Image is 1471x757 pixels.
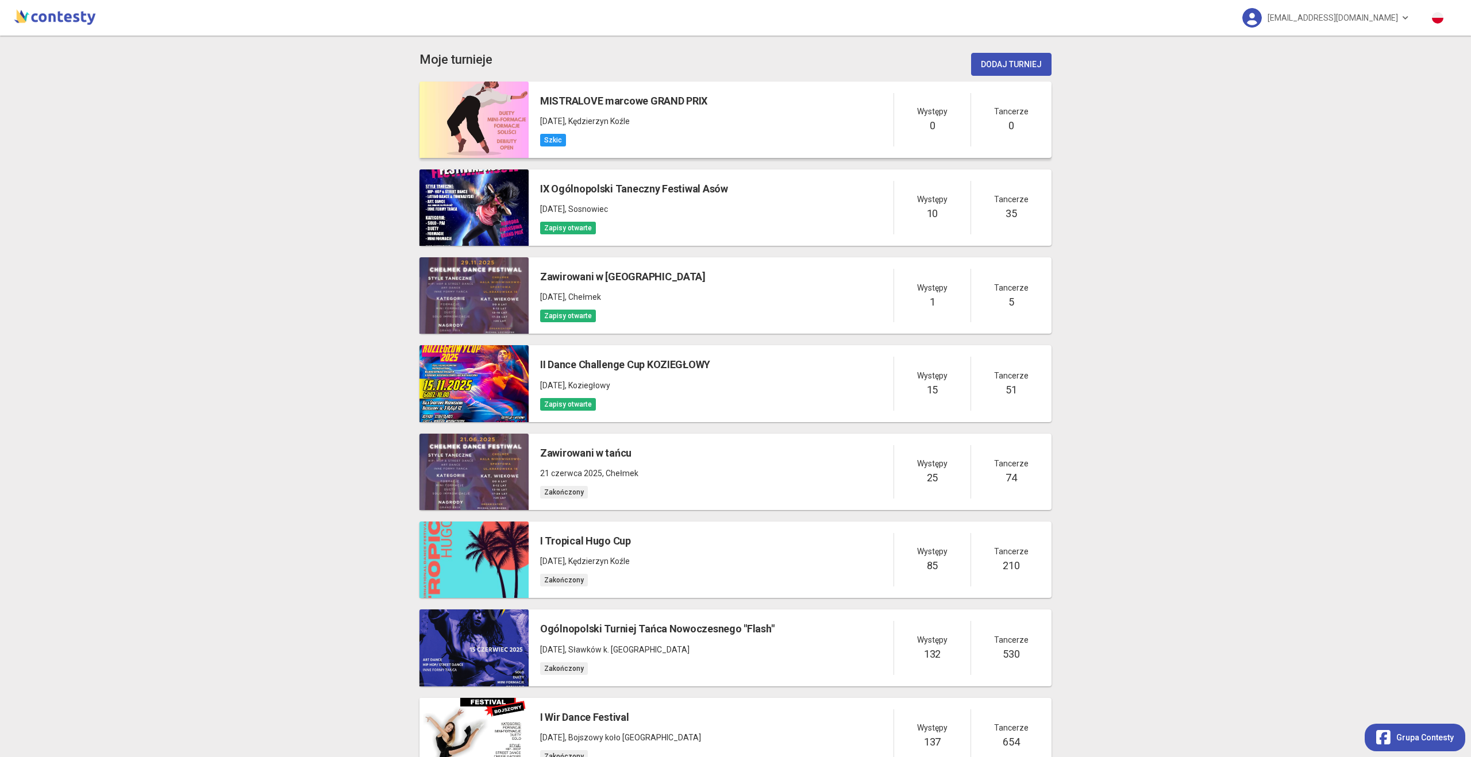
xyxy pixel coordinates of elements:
span: Występy [917,634,948,646]
span: Tancerze [994,545,1029,558]
h5: 1 [930,294,935,310]
button: Dodaj turniej [971,53,1052,76]
span: [DATE] [540,204,565,214]
h5: Zawirowani w [GEOGRAPHIC_DATA] [540,269,706,285]
h5: MISTRALOVE marcowe GRAND PRIX [540,93,707,109]
span: Tancerze [994,634,1029,646]
h5: Ogólnopolski Turniej Tańca Nowoczesnego "Flash" [540,621,774,637]
span: , Kędzierzyn Koźle [565,117,630,126]
span: Występy [917,457,948,470]
span: Zapisy otwarte [540,222,596,234]
span: , Chełmek [565,292,601,302]
span: Tancerze [994,105,1029,118]
span: , Bojszowy koło [GEOGRAPHIC_DATA] [565,733,701,742]
span: Występy [917,281,948,294]
h5: IX Ogólnopolski Taneczny Festiwal Asów [540,181,728,197]
span: [DATE] [540,381,565,390]
span: Zakończony [540,662,588,675]
span: Tancerze [994,721,1029,734]
h5: 35 [1006,206,1016,222]
span: Grupa Contesty [1396,731,1454,744]
span: Występy [917,105,948,118]
span: Zapisy otwarte [540,310,596,322]
span: , Sławków k. [GEOGRAPHIC_DATA] [565,645,690,654]
span: 21 czerwca 2025 [540,469,602,478]
h5: 15 [927,382,938,398]
h5: II Dance Challenge Cup KOZIEGŁOWY [540,357,710,373]
span: [DATE] [540,117,565,126]
span: Tancerze [994,193,1029,206]
span: [DATE] [540,645,565,654]
h5: 74 [1006,470,1016,486]
span: Szkic [540,134,566,146]
h5: 210 [1003,558,1019,574]
h5: 654 [1003,734,1019,750]
span: , Chełmek [602,469,638,478]
span: , Kędzierzyn Koźle [565,557,630,566]
span: Zapisy otwarte [540,398,596,411]
h5: 5 [1008,294,1014,310]
h5: 530 [1003,646,1019,662]
span: Występy [917,193,948,206]
span: , Koziegłowy [565,381,610,390]
span: Tancerze [994,369,1029,382]
span: Występy [917,721,948,734]
h5: 85 [927,558,938,574]
span: Tancerze [994,281,1029,294]
h5: 10 [927,206,938,222]
h5: 132 [924,646,941,662]
span: [DATE] [540,733,565,742]
h5: 51 [1006,382,1016,398]
span: Występy [917,369,948,382]
h3: Moje turnieje [419,50,492,70]
span: [DATE] [540,557,565,566]
span: Zakończony [540,486,588,499]
span: [DATE] [540,292,565,302]
app-title: competition-list.title [419,50,492,70]
h5: 137 [924,734,941,750]
span: [EMAIL_ADDRESS][DOMAIN_NAME] [1268,6,1398,30]
span: , Sosnowiec [565,204,608,214]
h5: I Tropical Hugo Cup [540,533,631,549]
h5: I Wir Dance Festival [540,709,701,725]
span: Występy [917,545,948,558]
span: Tancerze [994,457,1029,470]
h5: 0 [930,118,935,134]
h5: Zawirowani w tańcu [540,445,638,461]
span: Zakończony [540,574,588,586]
h5: 0 [1008,118,1014,134]
h5: 25 [927,470,938,486]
